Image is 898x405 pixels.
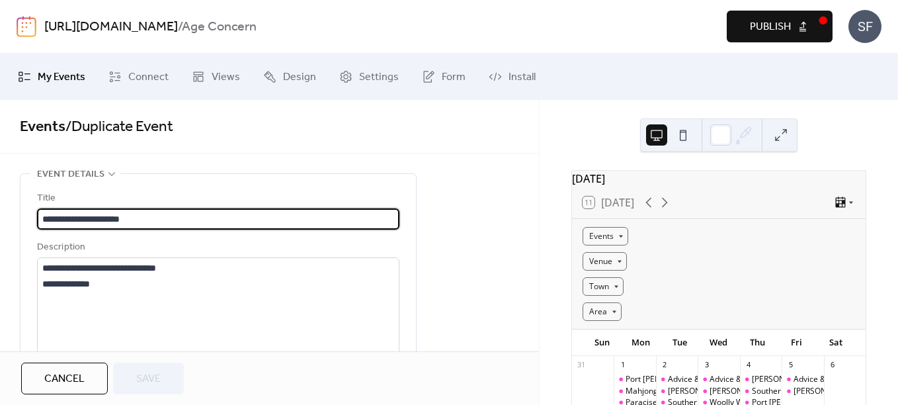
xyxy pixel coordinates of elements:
a: My Events [8,59,95,95]
div: Sun [583,330,622,356]
button: Publish [727,11,833,42]
div: Advice & Information Centre [668,374,772,385]
span: Event details [37,167,104,183]
div: 31 [576,360,586,370]
a: Views [182,59,250,95]
span: Settings [359,69,399,85]
div: 5 [786,360,796,370]
div: Douglas Gadget Clinic [740,374,782,385]
div: Tue [661,330,700,356]
div: [PERSON_NAME] Clinic [710,386,794,397]
div: Advice & Information Centre [656,374,698,385]
span: Form [442,69,466,85]
div: 2 [660,360,670,370]
span: Views [212,69,240,85]
div: Advice & Information Centre [710,374,814,385]
div: Southern Lunch Club [752,386,828,397]
div: Mahjong [626,386,658,397]
div: Advice & Information Centre [782,374,823,385]
div: Advice & Information Centre [698,374,739,385]
div: Mon [622,330,661,356]
a: Settings [329,59,409,95]
div: [DATE] [572,171,866,187]
span: Publish [750,19,791,35]
div: Fri [777,330,816,356]
div: Mahjong [614,386,655,397]
div: 4 [744,360,754,370]
span: / Duplicate Event [65,112,173,142]
div: 6 [828,360,838,370]
div: [PERSON_NAME] Clinic [752,374,836,385]
div: SF [848,10,881,43]
span: Design [283,69,316,85]
div: Douglas Gadget Clinic [698,386,739,397]
span: Install [509,69,536,85]
a: [URL][DOMAIN_NAME] [44,15,178,40]
div: Wed [699,330,738,356]
div: Port [PERSON_NAME] Gadget Clinic [626,374,756,385]
a: Connect [99,59,179,95]
div: Advice & Information Centre [794,374,898,385]
a: Form [412,59,475,95]
div: Ramsey Gadget Clinic [656,386,698,397]
span: Connect [128,69,169,85]
div: Title [37,191,397,206]
b: Age Concern [182,15,257,40]
div: [PERSON_NAME] Gadget Clinic [668,386,781,397]
span: My Events [38,69,85,85]
div: 3 [702,360,712,370]
div: Ramsey Gadget Clinic [782,386,823,397]
span: Cancel [44,371,85,387]
button: Cancel [21,363,108,394]
div: Southern Lunch Club [740,386,782,397]
a: Events [20,112,65,142]
img: logo [17,16,36,37]
div: Port Erin Gadget Clinic [614,374,655,385]
div: Thu [738,330,777,356]
a: Install [479,59,546,95]
div: Description [37,240,397,255]
a: Design [253,59,326,95]
b: / [178,15,182,40]
div: Sat [816,330,855,356]
div: 1 [618,360,628,370]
